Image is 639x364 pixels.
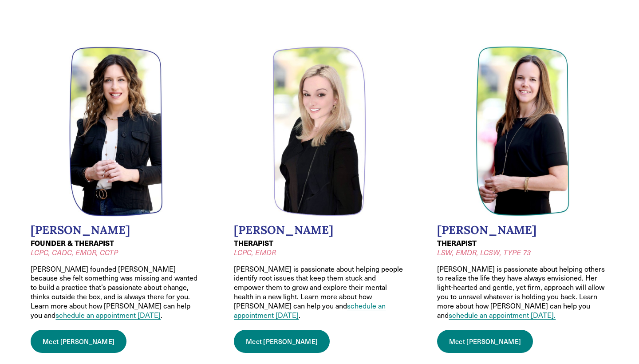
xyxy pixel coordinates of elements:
em: LCPC, EMDR [234,248,276,257]
p: [PERSON_NAME] founded [PERSON_NAME] because she felt something was missing and wanted to build a ... [31,265,201,320]
em: LSW, EMDR, LCSW, TYPE 73 [437,248,531,257]
a: Meet [PERSON_NAME] [437,330,533,353]
p: [PERSON_NAME] is passionate about helping people identify root issues that keep them stuck and em... [234,265,405,320]
h2: [PERSON_NAME] [234,223,405,237]
p: [PERSON_NAME] is passionate about helping others to realize the life they have always envisioned.... [437,265,608,320]
a: schedule an appointment [DATE]. [449,310,556,320]
strong: FOUNDER & THERAPIST [31,238,114,248]
img: Headshot of Jodi Kautz, LSW, EMDR, TYPE 73, LCSW. Jodi is a therapist at Ivy Lane Counseling. [476,46,570,217]
strong: THERAPIST [234,238,273,248]
a: schedule an appointment [DATE] [234,301,386,320]
h2: [PERSON_NAME] [31,223,201,237]
img: Headshot of Jessica Wilkiel, LCPC, EMDR. Meghan is a therapist at Ivy Lane Counseling. [272,46,367,217]
a: Meet [PERSON_NAME] [31,330,126,353]
h2: [PERSON_NAME] [437,223,608,237]
a: schedule an appointment [DATE] [55,310,161,320]
img: Headshot of Wendy Pawelski, LCPC, CADC, EMDR, CCTP. Wendy is a founder oft Ivy Lane Counseling [69,46,163,217]
a: Meet [PERSON_NAME] [234,330,330,353]
em: LCPC, CADC, EMDR, CCTP [31,248,118,257]
strong: THERAPIST [437,238,477,248]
